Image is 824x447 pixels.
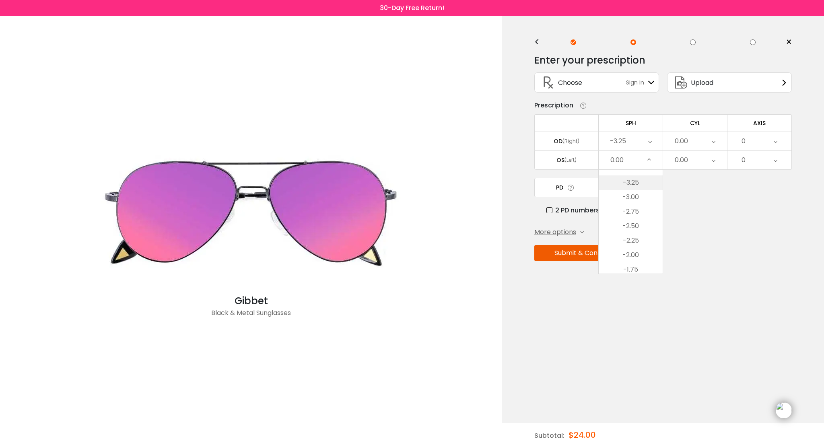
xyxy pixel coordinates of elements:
[599,175,663,190] li: -3.25
[727,114,792,132] td: AXIS
[546,205,599,215] label: 2 PD numbers
[534,245,633,261] button: Submit & Continue
[599,219,663,233] li: -2.50
[599,248,663,262] li: -2.00
[742,152,746,168] div: 0
[90,308,412,324] div: Black & Metal Sunglasses
[569,423,596,447] div: $24.00
[626,78,648,87] span: Sign In
[90,133,412,294] img: Black Gibbet - Metal Sunglasses
[534,39,546,45] div: <
[599,114,663,132] td: SPH
[610,133,626,149] div: -3.25
[610,152,624,168] div: 0.00
[534,101,573,110] div: Prescription
[556,157,564,164] div: OS
[663,114,727,132] td: CYL
[675,133,688,149] div: 0.00
[675,152,688,168] div: 0.00
[599,233,663,248] li: -2.25
[558,78,582,88] span: Choose
[90,294,412,308] div: Gibbet
[599,204,663,219] li: -2.75
[599,262,663,277] li: -1.75
[534,52,645,68] div: Enter your prescription
[599,190,663,204] li: -3.00
[562,138,579,145] div: (Right)
[742,133,746,149] div: 0
[554,138,562,145] div: OD
[564,157,577,164] div: (Left)
[534,178,599,197] td: PD
[691,78,713,88] span: Upload
[534,227,576,237] span: More options
[786,36,792,48] span: ×
[780,36,792,48] a: ×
